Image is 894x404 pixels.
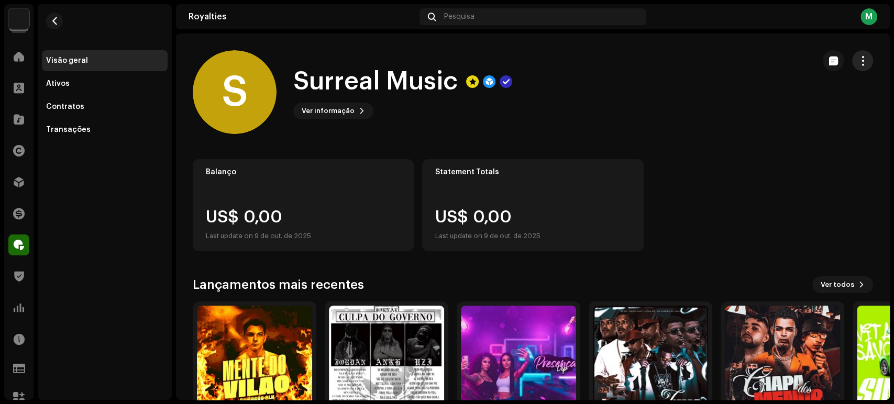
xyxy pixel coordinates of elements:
div: Visão geral [46,57,88,65]
span: Ver informação [302,100,355,121]
div: Statement Totals [435,168,630,176]
re-m-nav-item: Visão geral [42,50,168,71]
h1: Surreal Music [293,65,458,98]
re-o-card-value: Statement Totals [422,159,643,251]
div: Contratos [46,103,84,111]
div: Last update on 9 de out. de 2025 [206,230,311,242]
h3: Lançamentos mais recentes [193,276,364,293]
div: M [860,8,877,25]
div: Balanço [206,168,401,176]
re-m-nav-item: Ativos [42,73,168,94]
img: 730b9dfe-18b5-4111-b483-f30b0c182d82 [8,8,29,29]
span: Ver todos [821,274,854,295]
span: Pesquisa [444,13,474,21]
re-m-nav-item: Contratos [42,96,168,117]
div: Ativos [46,80,70,88]
div: Royalties [189,13,415,21]
div: Transações [46,126,91,134]
re-o-card-value: Balanço [193,159,414,251]
div: S [193,50,277,134]
button: Ver todos [812,276,873,293]
div: Last update on 9 de out. de 2025 [435,230,540,242]
re-m-nav-item: Transações [42,119,168,140]
button: Ver informação [293,103,373,119]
